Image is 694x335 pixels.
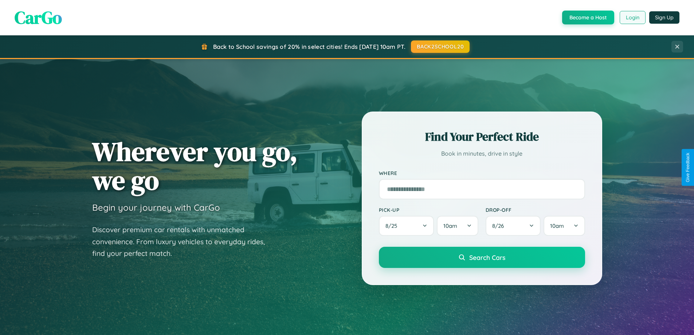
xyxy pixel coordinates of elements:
button: Login [620,11,646,24]
span: Search Cars [469,253,505,261]
p: Discover premium car rentals with unmatched convenience. From luxury vehicles to everyday rides, ... [92,224,274,260]
label: Drop-off [486,207,585,213]
h1: Wherever you go, we go [92,137,298,195]
button: BACK2SCHOOL20 [411,40,470,53]
span: 10am [443,222,457,229]
span: 8 / 26 [492,222,507,229]
h3: Begin your journey with CarGo [92,202,220,213]
span: Back to School savings of 20% in select cities! Ends [DATE] 10am PT. [213,43,405,50]
button: Sign Up [649,11,679,24]
label: Pick-up [379,207,478,213]
button: Search Cars [379,247,585,268]
button: 8/26 [486,216,541,236]
label: Where [379,170,585,176]
span: CarGo [15,5,62,30]
h2: Find Your Perfect Ride [379,129,585,145]
span: 8 / 25 [385,222,401,229]
button: 8/25 [379,216,434,236]
span: 10am [550,222,564,229]
button: 10am [544,216,585,236]
div: Give Feedback [685,153,690,182]
button: 10am [437,216,478,236]
button: Become a Host [562,11,614,24]
p: Book in minutes, drive in style [379,148,585,159]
